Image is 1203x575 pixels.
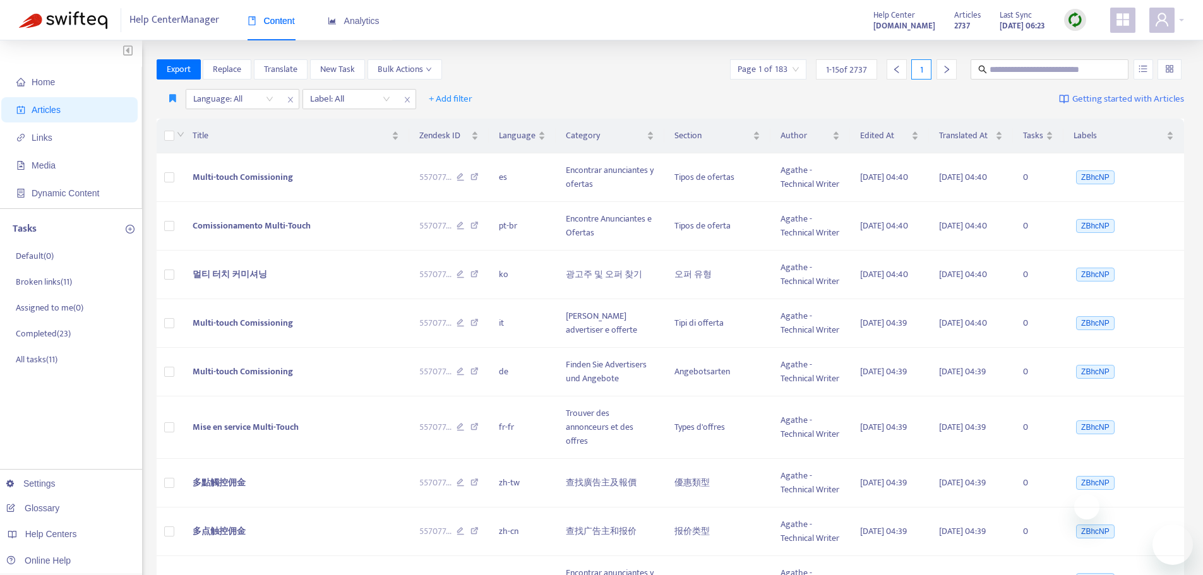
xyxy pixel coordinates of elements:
button: New Task [310,59,365,80]
span: 557077 ... [419,268,452,282]
span: Dynamic Content [32,188,99,198]
td: Agathe - Technical Writer [770,396,850,459]
span: Media [32,160,56,170]
p: Broken links ( 11 ) [16,275,72,288]
span: Export [167,62,191,76]
a: Online Help [6,555,71,566]
td: 查找广告主和报价 [556,507,664,556]
span: [DATE] 04:40 [939,267,987,282]
span: link [16,133,25,142]
td: de [489,348,556,396]
img: Swifteq [19,11,107,29]
span: Translate [264,62,297,76]
span: [DATE] 04:39 [939,524,986,538]
td: Tipos de oferta [664,202,770,251]
th: Title [183,119,409,153]
span: 557077 ... [419,476,452,490]
span: [DATE] 04:39 [939,475,986,490]
button: unordered-list [1134,59,1153,80]
span: left [892,65,901,74]
td: Agathe - Technical Writer [770,507,850,556]
span: Labels [1074,129,1164,143]
td: 0 [1013,507,1063,556]
span: 557077 ... [419,316,452,330]
p: Default ( 0 ) [16,249,54,263]
span: Analytics [328,16,380,26]
span: [DATE] 04:39 [860,475,907,490]
span: right [942,65,951,74]
span: Home [32,77,55,87]
td: 0 [1013,348,1063,396]
span: Title [193,129,388,143]
td: Tipi di offerta [664,299,770,348]
span: 멀티 터치 커미셔닝 [193,267,267,282]
td: Encontrar anunciantes y ofertas [556,153,664,202]
span: 557077 ... [419,170,452,184]
span: Replace [213,62,241,76]
td: Trouver des annonceurs et des offres [556,396,664,459]
td: 0 [1013,299,1063,348]
span: 557077 ... [419,420,452,434]
td: 0 [1013,202,1063,251]
span: Comissionamento Multi-Touch [193,218,311,233]
p: All tasks ( 11 ) [16,353,57,366]
td: Agathe - Technical Writer [770,299,850,348]
span: appstore [1115,12,1130,27]
td: Tipos de ofertas [664,153,770,202]
span: [DATE] 04:39 [860,420,907,434]
div: 1 [911,59,931,80]
span: 多点触控佣金 [193,524,246,538]
span: ZBhcNP [1076,170,1115,184]
iframe: Button to launch messaging window [1152,525,1193,565]
span: [DATE] 04:40 [939,170,987,184]
a: Settings [6,478,56,489]
span: container [16,189,25,198]
span: Bulk Actions [378,62,432,76]
th: Zendesk ID [409,119,489,153]
span: [DATE] 04:39 [860,316,907,330]
iframe: Close message [1074,494,1099,519]
td: es [489,153,556,202]
span: ZBhcNP [1076,525,1115,538]
td: 優惠類型 [664,459,770,507]
span: [DATE] 04:39 [939,364,986,379]
td: ko [489,251,556,299]
span: Links [32,133,52,143]
span: Edited At [860,129,909,143]
span: Language [499,129,536,143]
span: [DATE] 04:39 [860,364,907,379]
span: ZBhcNP [1076,365,1115,379]
span: 557077 ... [419,525,452,538]
span: [DATE] 04:39 [939,420,986,434]
span: Multi-touch Comissioning [193,170,293,184]
span: Help Center [873,8,915,22]
span: plus-circle [126,225,135,234]
span: Help Center Manager [129,8,219,32]
button: Replace [203,59,251,80]
a: Getting started with Articles [1059,89,1184,109]
span: Multi-touch Comissioning [193,364,293,379]
span: ZBhcNP [1076,268,1115,282]
td: 0 [1013,459,1063,507]
td: it [489,299,556,348]
th: Section [664,119,770,153]
span: + Add filter [429,92,472,107]
span: book [248,16,256,25]
span: Articles [954,8,981,22]
span: [DATE] 04:39 [860,524,907,538]
span: Last Sync [1000,8,1032,22]
span: Zendesk ID [419,129,469,143]
th: Author [770,119,850,153]
span: [DATE] 04:40 [860,218,908,233]
td: zh-tw [489,459,556,507]
td: fr-fr [489,396,556,459]
strong: 2737 [954,19,970,33]
td: Types d'offres [664,396,770,459]
td: [PERSON_NAME] advertiser e offerte [556,299,664,348]
p: Completed ( 23 ) [16,327,71,340]
span: Tasks [1023,129,1043,143]
td: 0 [1013,396,1063,459]
span: 多點觸控佣金 [193,475,246,490]
strong: [DATE] 06:23 [1000,19,1045,33]
td: Agathe - Technical Writer [770,348,850,396]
